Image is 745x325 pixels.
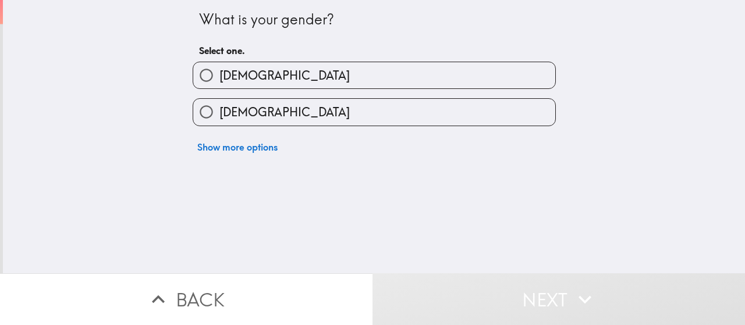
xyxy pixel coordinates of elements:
button: Next [372,273,745,325]
h6: Select one. [199,44,549,57]
button: Show more options [193,135,282,159]
span: [DEMOGRAPHIC_DATA] [219,67,350,84]
span: [DEMOGRAPHIC_DATA] [219,104,350,120]
button: [DEMOGRAPHIC_DATA] [193,99,555,125]
button: [DEMOGRAPHIC_DATA] [193,62,555,88]
div: What is your gender? [199,10,549,30]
